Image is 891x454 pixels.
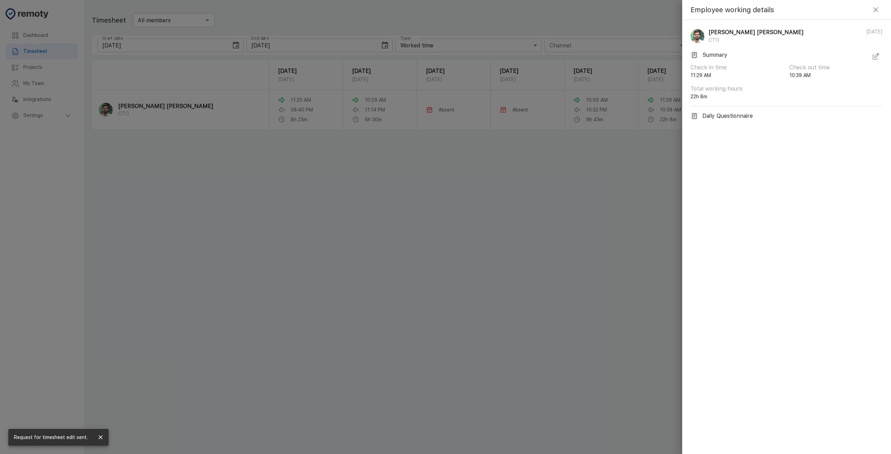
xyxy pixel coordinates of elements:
[789,72,883,79] p: 10:39 AM
[691,4,774,15] h4: Employee working details
[691,93,784,100] p: 22h 8m
[702,51,727,59] p: Summary
[866,28,883,44] p: [DATE]
[709,28,804,37] p: [PERSON_NAME] [PERSON_NAME]
[691,72,784,79] p: 11:29 AM
[691,85,784,93] p: Total working hours
[789,63,883,72] p: Check out time
[691,29,704,43] img: Muhammed Afsal Villan
[95,432,106,443] button: close
[709,37,809,44] p: CTO
[14,431,88,444] div: Request for timesheet edit sent.
[691,63,784,72] p: Check in time
[702,112,753,120] p: Daily Questionnaire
